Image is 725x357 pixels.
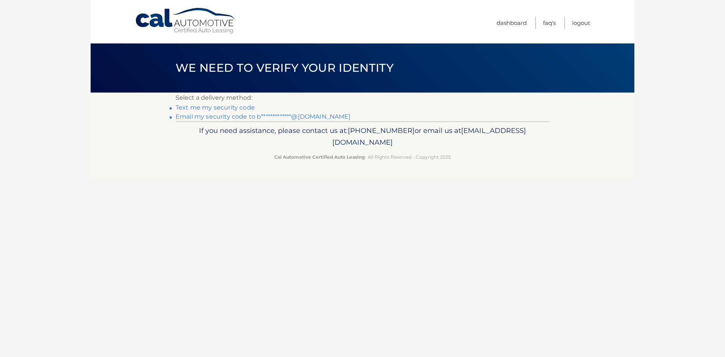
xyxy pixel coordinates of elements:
[180,153,545,161] p: - All Rights Reserved - Copyright 2025
[180,125,545,149] p: If you need assistance, please contact us at: or email us at
[176,104,255,111] a: Text me my security code
[274,154,365,160] strong: Cal Automotive Certified Auto Leasing
[543,17,556,29] a: FAQ's
[176,93,549,103] p: Select a delivery method:
[176,61,393,75] span: We need to verify your identity
[572,17,590,29] a: Logout
[348,126,415,135] span: [PHONE_NUMBER]
[135,8,237,34] a: Cal Automotive
[497,17,527,29] a: Dashboard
